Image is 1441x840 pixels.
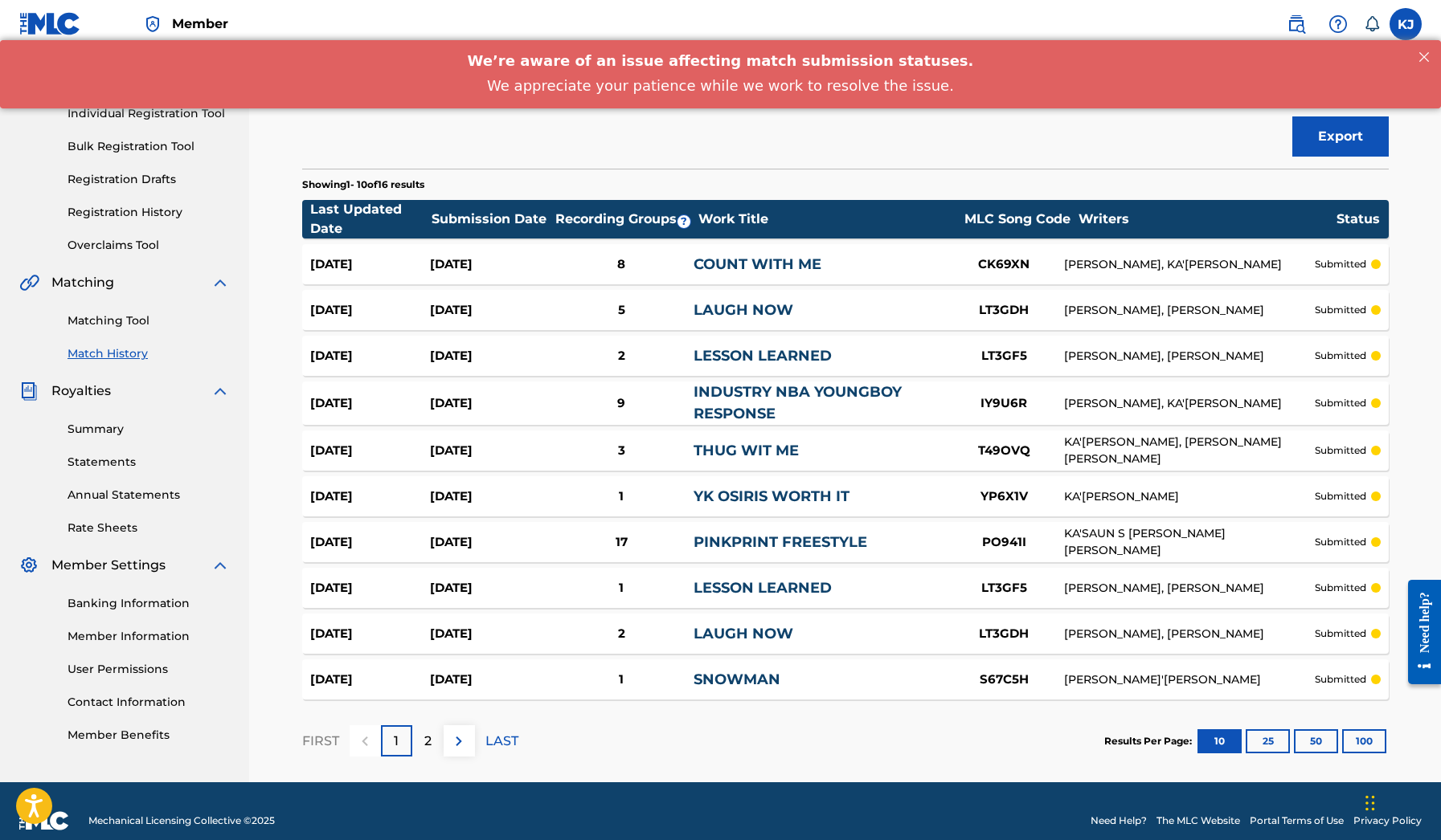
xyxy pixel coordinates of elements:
[550,579,694,597] div: 1
[1315,535,1366,549] p: submitted
[694,255,821,273] a: COUNT WITH ME
[1365,779,1375,827] div: Drag
[1361,763,1441,840] iframe: Chat Widget
[310,301,430,320] div: [DATE]
[394,732,399,751] p: 1
[68,661,230,678] a: User Permissions
[310,347,430,365] div: [DATE]
[430,671,550,689] div: [DATE]
[1064,348,1314,365] div: [PERSON_NAME], [PERSON_NAME]
[68,171,230,188] a: Registration Drafts
[1104,734,1196,748] p: Results Per Page:
[694,487,849,505] a: YK OSIRIS WORTH IT
[302,177,424,192] p: Showing 1 - 10 of 16 results
[1315,581,1366,595] p: submitted
[51,556,166,575] span: Member Settings
[1064,302,1314,319] div: [PERSON_NAME], [PERSON_NAME]
[310,487,430,506] div: [DATE]
[944,579,1064,597] div: LT3GF5
[1396,565,1441,698] iframe: Resource Center
[698,210,956,229] div: Work Title
[432,210,552,229] div: Submission Date
[430,442,550,460] div: [DATE]
[1315,626,1366,641] p: submitted
[550,301,694,320] div: 5
[1064,671,1314,688] div: [PERSON_NAME]'[PERSON_NAME]
[553,210,698,229] div: Recording Groups
[19,556,39,575] img: Member Settings
[430,394,550,413] div: [DATE]
[211,556,230,575] img: expand
[550,533,694,552] div: 17
[430,487,550,506] div: [DATE]
[694,442,799,459] a: THUG WIT ME
[944,442,1064,460] div: T49OVQ
[19,811,69,830] img: logo
[430,579,550,597] div: [DATE]
[485,732,518,751] p: LAST
[1315,396,1366,410] p: submitted
[310,625,430,643] div: [DATE]
[694,625,793,642] a: LAUGH NOW
[1328,14,1348,34] img: help
[68,520,230,536] a: Rate Sheets
[1315,257,1366,271] p: submitted
[1294,729,1338,753] button: 50
[430,625,550,643] div: [DATE]
[51,381,111,401] span: Royalties
[550,347,694,365] div: 2
[678,215,690,228] span: ?
[68,628,230,645] a: Member Information
[944,347,1064,365] div: LT3GF5
[430,255,550,274] div: [DATE]
[310,255,430,274] div: [DATE]
[944,625,1064,643] div: LT3GDH
[487,37,954,54] span: We appreciate your patience while we work to resolve the issue.
[430,533,550,552] div: [DATE]
[1390,8,1422,40] div: User Menu
[310,442,430,460] div: [DATE]
[19,381,39,401] img: Royalties
[424,732,432,751] p: 2
[550,442,694,460] div: 3
[694,347,832,365] a: LESSON LEARNED
[944,487,1064,506] div: YP6X1V
[1322,8,1354,40] div: Help
[694,383,902,422] a: INDUSTRY NBA YOUNGBOY RESPONSE
[68,727,230,744] a: Member Benefits
[550,394,694,413] div: 9
[1342,729,1386,753] button: 100
[310,533,430,552] div: [DATE]
[143,14,162,34] img: Top Rightsholder
[1064,525,1314,559] div: KA'SAUN S [PERSON_NAME] [PERSON_NAME]
[550,671,694,689] div: 1
[1315,349,1366,363] p: submitted
[211,273,230,292] img: expand
[68,138,230,155] a: Bulk Registration Tool
[310,394,430,413] div: [DATE]
[1315,672,1366,687] p: submitted
[68,487,230,504] a: Annual Statements
[694,579,832,597] a: LESSON LEARNED
[51,273,114,292] span: Matching
[944,255,1064,274] div: CK69XN
[1292,116,1389,157] button: Export
[1156,813,1240,828] a: The MLC Website
[1315,303,1366,317] p: submitted
[1337,210,1380,229] div: Status
[694,671,780,688] a: SNOWMAN
[1064,626,1314,642] div: [PERSON_NAME], [PERSON_NAME]
[172,14,228,33] span: Member
[449,732,469,751] img: right
[550,625,694,643] div: 2
[310,200,431,239] div: Last Updated Date
[1353,813,1422,828] a: Privacy Policy
[68,105,230,122] a: Individual Registration Tool
[68,454,230,471] a: Statements
[88,813,275,828] span: Mechanical Licensing Collective © 2025
[1064,395,1314,412] div: [PERSON_NAME], KA'[PERSON_NAME]
[957,210,1078,229] div: MLC Song Code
